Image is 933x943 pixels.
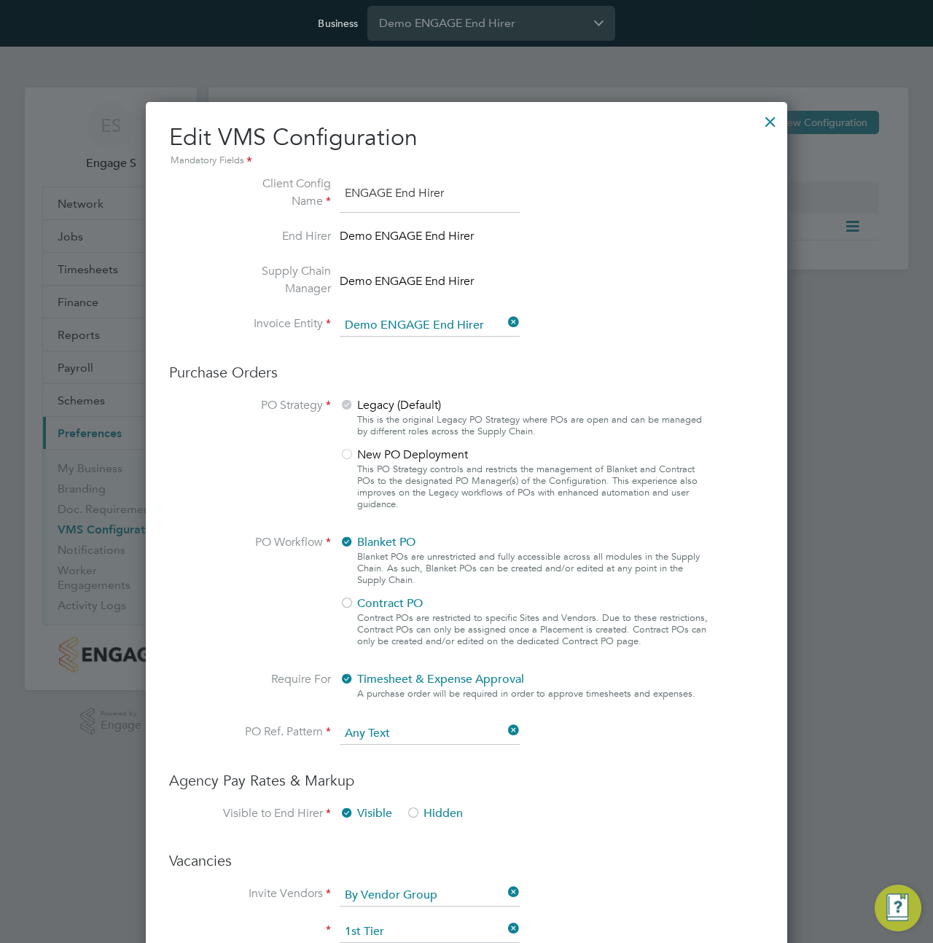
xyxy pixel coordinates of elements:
button: Engage Resource Center [875,885,921,931]
h3: Purchase Orders [169,363,764,382]
div: A purchase order will be required in order to approve timesheets and expenses. [357,688,711,700]
input: Select one [340,885,520,907]
span: Contract PO [340,596,423,611]
div: Blanket POs are unrestricted and fully accessible across all modules in the Supply Chain. As such... [357,551,711,586]
label: Supply Chain Manager [222,262,331,297]
label: PO Strategy [222,396,331,516]
span: Hidden [406,806,463,821]
span: Blanket PO [340,535,415,549]
h2: Edit VMS Configuration [169,122,764,169]
span: Demo ENGAGE End Hirer [340,273,474,290]
label: End Hirer [222,227,331,245]
span: Timesheet & Expense Approval [340,672,524,686]
label: Business [318,17,358,30]
div: Mandatory Fields [169,153,764,169]
div: Contract POs are restricted to specific Sites and Vendors. Due to these restrictions, Contract PO... [357,612,711,647]
label: Client Config Name [222,175,331,210]
div: This is the original Legacy PO Strategy where POs are open and can be managed by different roles ... [357,414,711,437]
input: Search for... [340,921,520,943]
input: Select one [340,723,520,745]
div: This PO Strategy controls and restricts the management of Blanket and Contract POs to the designa... [357,463,711,510]
label: Invoice Entity [222,315,331,334]
span: Visible [340,806,392,821]
label: Invite Vendors [222,885,331,904]
span: New PO Deployment [340,447,468,462]
input: Search for... [340,315,520,337]
label: Require For [222,670,331,705]
h3: Vacancies [169,851,764,870]
label: Visible to End Hirer [222,805,331,822]
span: Demo ENGAGE End Hirer [340,227,474,248]
span: Legacy (Default) [340,398,441,412]
label: PO Ref. Pattern [222,723,331,742]
h3: Agency Pay Rates & Markup [169,771,764,790]
label: PO Workflow [222,533,331,653]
